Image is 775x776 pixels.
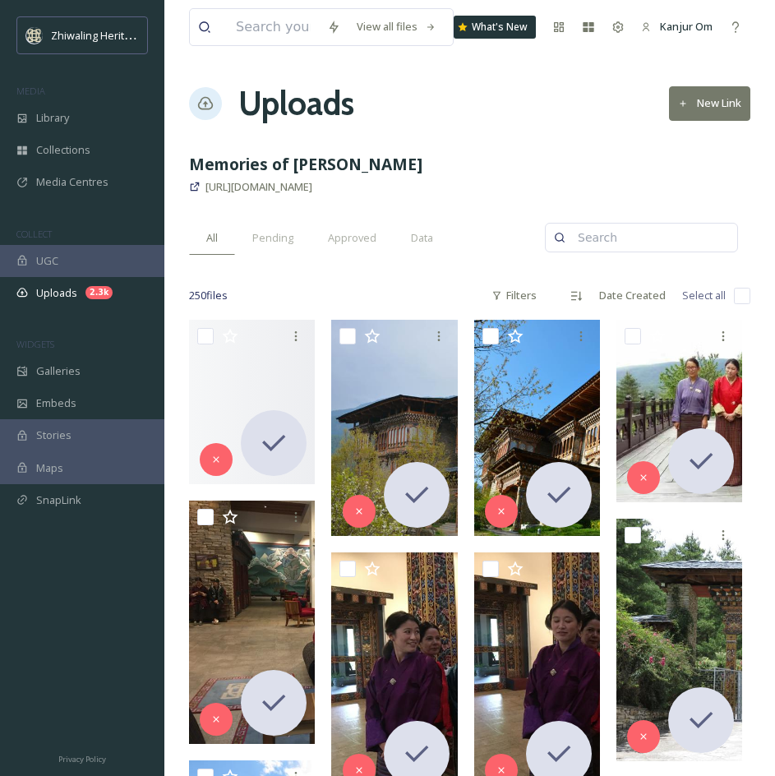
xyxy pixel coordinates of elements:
[26,27,43,44] img: Screenshot%202025-04-29%20at%2011.05.50.png
[331,320,655,536] img: ext_1756123930.183182_gm@zhiwaling.com-yt.jpg
[36,492,81,508] span: SnapLink
[189,288,228,303] span: 250 file s
[36,285,77,301] span: Uploads
[454,16,536,39] a: What's New
[36,395,76,411] span: Embeds
[16,338,54,350] span: WIDGETS
[669,86,750,120] button: New Link
[16,228,52,240] span: COLLECT
[36,253,58,269] span: UGC
[36,363,81,379] span: Galleries
[411,230,433,246] span: Data
[189,153,422,175] strong: Memories of [PERSON_NAME]
[36,142,90,158] span: Collections
[483,279,545,312] div: Filters
[36,427,72,443] span: Stories
[58,748,106,768] a: Privacy Policy
[238,79,354,128] a: Uploads
[36,174,108,190] span: Media Centres
[51,27,142,43] span: Zhiwaling Heritage
[206,230,218,246] span: All
[570,221,729,254] input: Search
[252,230,293,246] span: Pending
[633,11,721,43] a: Kanjur Om
[591,279,674,312] div: Date Created
[36,460,63,476] span: Maps
[348,11,445,43] a: View all files
[228,9,319,45] input: Search your library
[660,19,713,34] span: Kanjur Om
[205,177,312,196] a: [URL][DOMAIN_NAME]
[682,288,726,303] span: Select all
[58,754,106,764] span: Privacy Policy
[85,286,113,299] div: 2.3k
[328,230,376,246] span: Approved
[16,85,45,97] span: MEDIA
[189,501,513,744] img: ext_1756123927.864746_gm@zhiwaling.com-IMG_0999.JPG
[205,179,312,194] span: [URL][DOMAIN_NAME]
[36,110,69,126] span: Library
